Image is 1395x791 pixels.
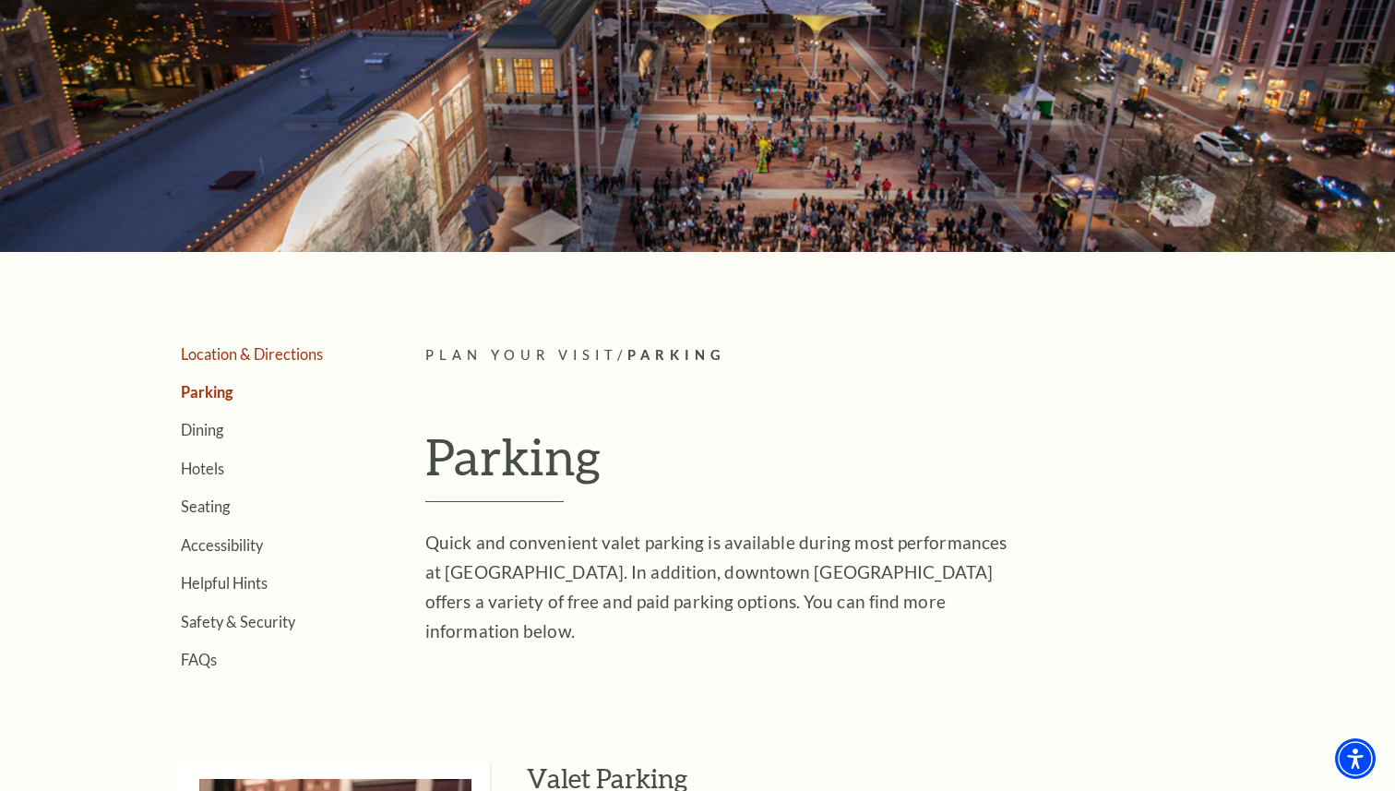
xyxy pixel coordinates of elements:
a: Accessibility [181,536,263,554]
a: Parking [181,383,233,401]
div: Accessibility Menu [1335,738,1376,779]
a: Safety & Security [181,613,295,630]
p: Quick and convenient valet parking is available during most performances at [GEOGRAPHIC_DATA]. In... [425,528,1025,646]
span: Plan Your Visit [425,347,617,363]
a: Hotels [181,460,224,477]
a: FAQs [181,651,217,668]
a: Seating [181,497,230,515]
p: / [425,344,1270,367]
span: Parking [627,347,726,363]
a: Location & Directions [181,345,323,363]
h1: Parking [425,426,1270,502]
a: Helpful Hints [181,574,268,592]
a: Dining [181,421,223,438]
